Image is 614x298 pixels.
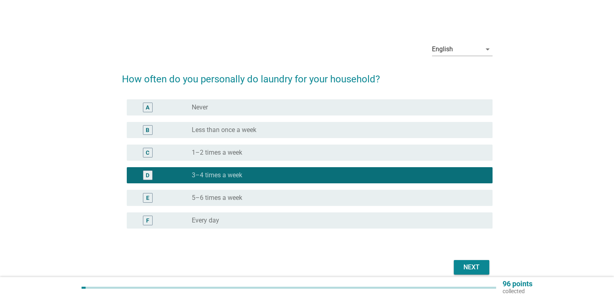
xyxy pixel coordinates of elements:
[454,260,489,275] button: Next
[146,216,149,225] div: F
[122,64,492,86] h2: How often do you personally do laundry for your household?
[146,194,149,202] div: E
[146,149,149,157] div: C
[146,103,149,112] div: A
[192,126,256,134] label: Less than once a week
[192,171,242,179] label: 3–4 times a week
[460,262,483,272] div: Next
[192,216,219,225] label: Every day
[503,280,532,288] p: 96 points
[483,44,492,54] i: arrow_drop_down
[432,46,453,53] div: English
[192,194,242,202] label: 5–6 times a week
[503,288,532,295] p: collected
[192,149,242,157] label: 1–2 times a week
[146,126,149,134] div: B
[146,171,149,180] div: D
[192,103,208,111] label: Never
